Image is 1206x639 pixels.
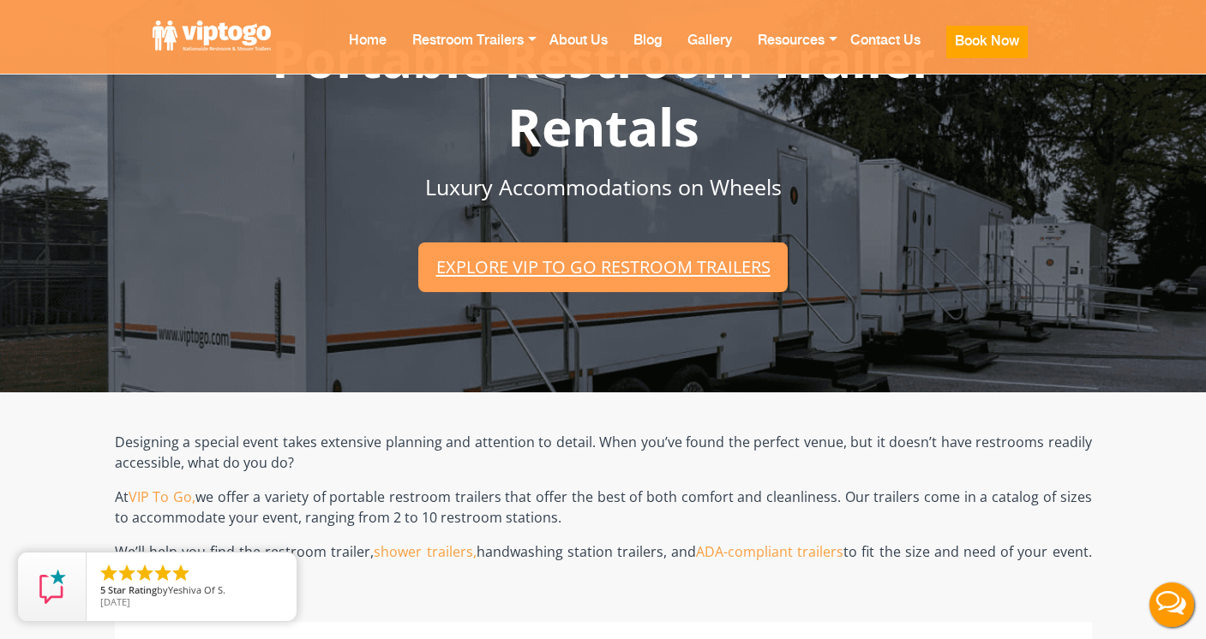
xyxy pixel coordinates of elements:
[696,542,843,561] a: ADA-compliant trailers
[100,585,283,597] span: by
[35,570,69,604] img: Review Rating
[621,18,675,86] a: Blog
[100,595,130,608] span: [DATE]
[108,583,157,596] span: Star Rating
[171,563,191,583] li: 
[117,563,137,583] li: 
[537,18,621,86] a: About Us
[745,18,837,86] a: Resources
[374,542,476,561] a: shower trailers,
[418,242,787,291] a: Explore VIP To Go restroom trailers
[933,18,1041,95] a: Book Now
[153,563,173,583] li: 
[336,18,399,86] a: Home
[100,583,105,596] span: 5
[115,432,1092,473] p: Designing a special event takes extensive planning and attention to detail. When you’ve found the...
[675,18,745,86] a: Gallery
[115,541,1092,582] p: We’ll help you find the restroom trailer, handwashing station trailers, and to fit the size and n...
[129,487,195,506] a: VIP To Go,
[135,563,155,583] li: 
[99,563,119,583] li: 
[837,18,933,86] a: Contact Us
[115,487,1092,528] p: At we offer a variety of portable restroom trailers that offer the best of both comfort and clean...
[946,26,1028,58] button: Book Now
[1137,570,1206,639] button: Live Chat
[399,18,537,86] a: Restroom Trailers
[168,583,225,596] span: Yeshiva Of S.
[425,172,782,201] span: Luxury Accommodations on Wheels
